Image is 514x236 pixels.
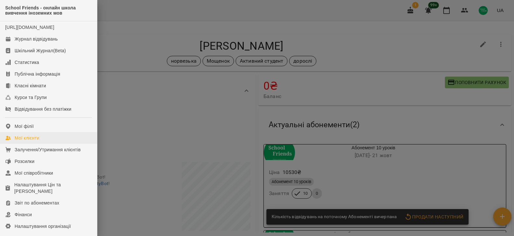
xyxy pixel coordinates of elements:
span: School Friends - онлайн школа вивчення іноземних мов [5,5,92,16]
div: Налаштування Цін та [PERSON_NAME] [14,181,92,194]
div: Публічна інформація [15,71,60,77]
div: Статистика [15,59,39,66]
div: Розсилки [15,158,34,165]
div: Відвідування без платіжки [15,106,71,112]
div: Фінанси [15,211,32,218]
div: Курси та Групи [15,94,47,101]
div: Залучення/Утримання клієнтів [15,146,81,153]
div: Мої співробітники [15,170,53,176]
div: Звіт по абонементах [15,200,59,206]
div: Налаштування організації [15,223,71,230]
div: Мої клієнти [15,135,39,141]
div: Шкільний Журнал(Beta) [15,47,66,54]
a: [URL][DOMAIN_NAME] [5,25,54,30]
div: Класні кімнати [15,82,46,89]
div: Мої філії [15,123,34,130]
div: Журнал відвідувань [15,36,58,42]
